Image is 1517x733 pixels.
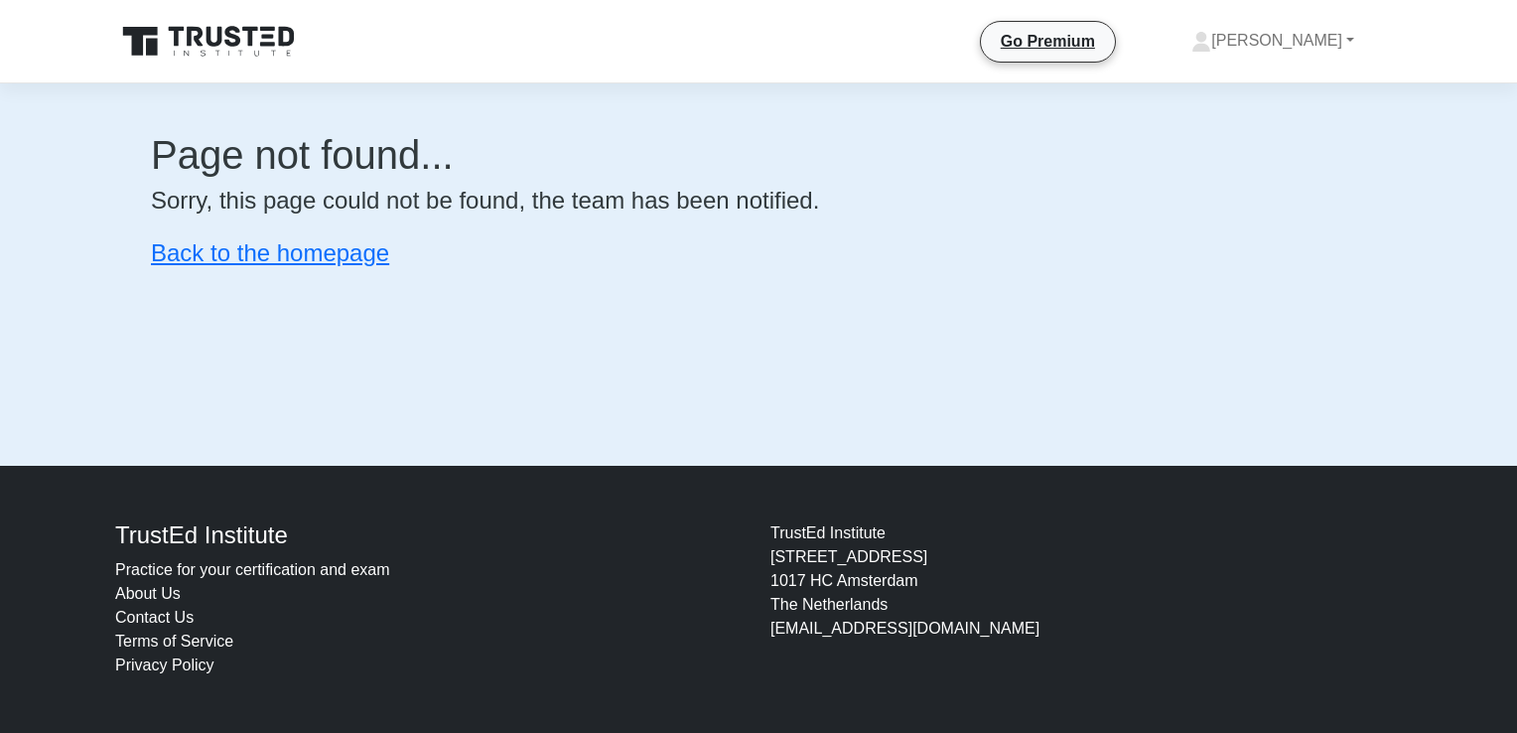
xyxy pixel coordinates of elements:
[115,633,233,650] a: Terms of Service
[115,609,194,626] a: Contact Us
[151,187,1366,216] h4: Sorry, this page could not be found, the team has been notified.
[758,521,1414,677] div: TrustEd Institute [STREET_ADDRESS] 1017 HC Amsterdam The Netherlands [EMAIL_ADDRESS][DOMAIN_NAME]
[115,657,214,673] a: Privacy Policy
[151,239,389,266] a: Back to the homepage
[989,29,1107,54] a: Go Premium
[151,131,1366,179] h1: Page not found...
[1144,21,1402,61] a: [PERSON_NAME]
[115,585,181,602] a: About Us
[115,561,390,578] a: Practice for your certification and exam
[115,521,747,550] h4: TrustEd Institute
